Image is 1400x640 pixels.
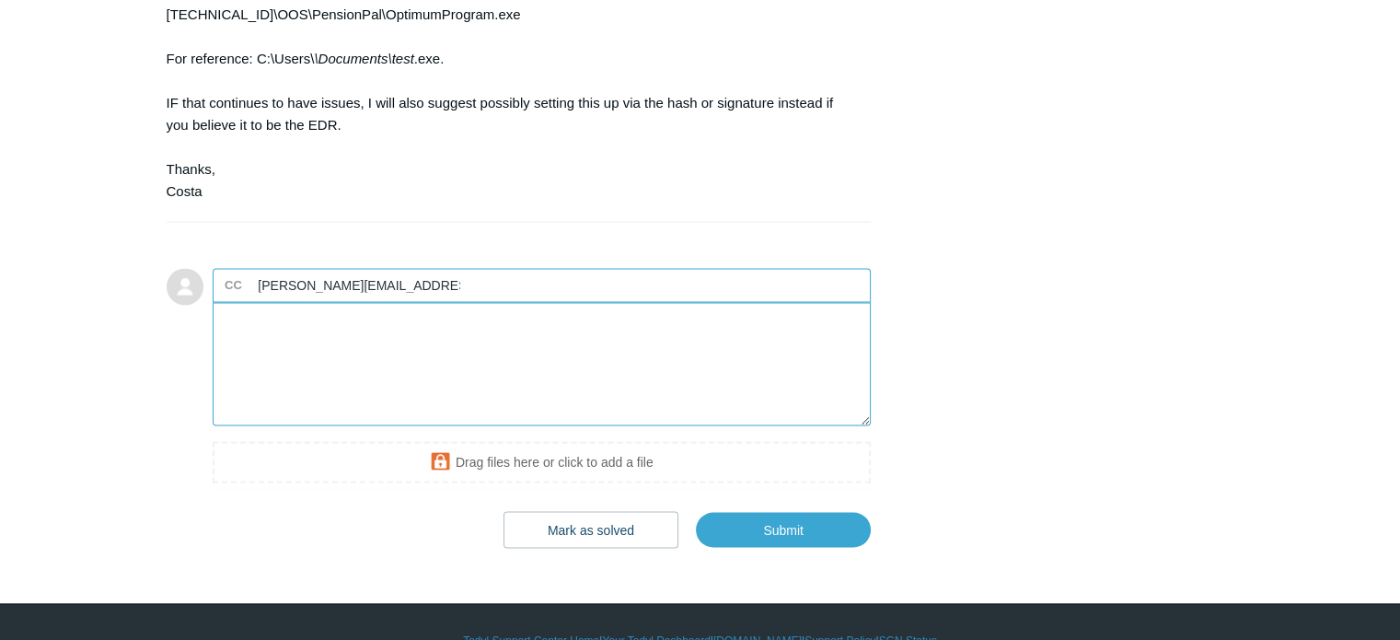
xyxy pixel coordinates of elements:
input: Submit [696,512,871,547]
i: \Documents\test [314,51,413,66]
input: Add emails [251,271,467,298]
button: Mark as solved [503,511,678,548]
label: CC [225,271,242,298]
textarea: Add your reply [213,302,872,426]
